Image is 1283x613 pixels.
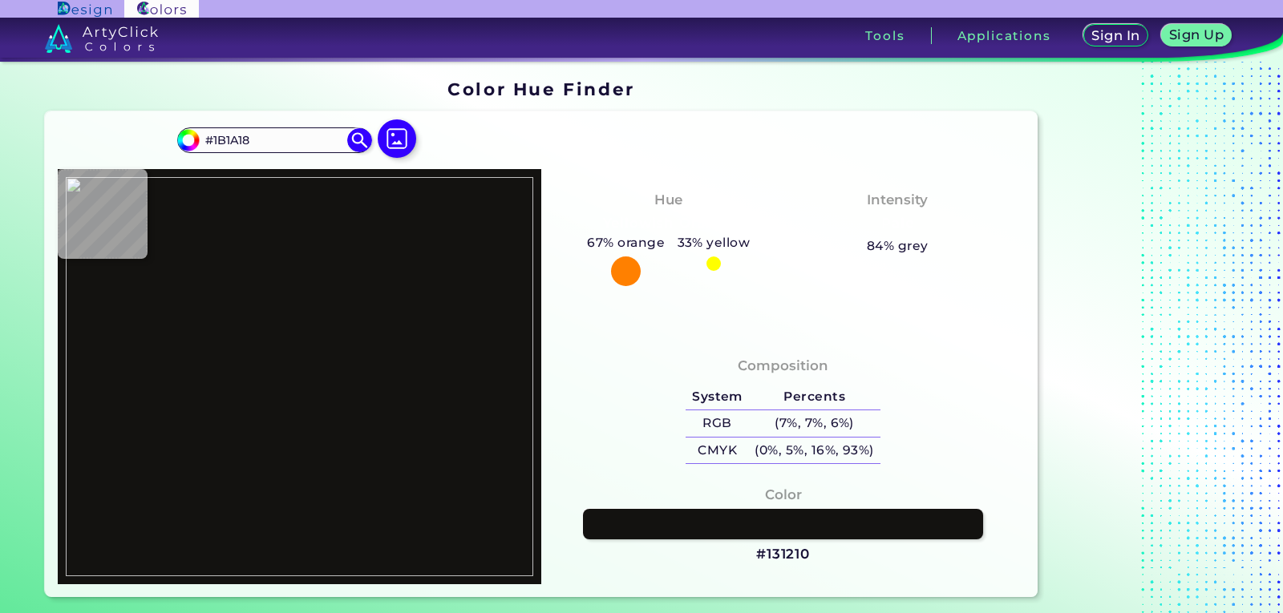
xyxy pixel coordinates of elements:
[957,30,1051,42] h3: Applications
[765,483,802,506] h4: Color
[1165,26,1228,46] a: Sign Up
[756,545,810,564] h3: #131210
[654,188,682,212] h4: Hue
[66,177,533,576] img: 44aa76c7-9759-4a1a-b867-2774e0a41869
[738,354,828,377] h4: Composition
[58,2,111,17] img: ArtyClick Design logo
[749,384,880,410] h5: Percents
[749,410,880,437] h5: (7%, 7%, 6%)
[1094,30,1138,42] h5: Sign In
[875,214,921,233] h3: Pale
[378,119,416,158] img: icon picture
[671,232,756,253] h5: 33% yellow
[686,384,748,410] h5: System
[45,24,158,53] img: logo_artyclick_colors_white.svg
[1044,74,1245,603] iframe: Advertisement
[867,236,929,256] h5: 84% grey
[865,30,905,42] h3: Tools
[1172,29,1221,41] h5: Sign Up
[200,129,349,151] input: type color..
[347,128,371,152] img: icon search
[749,438,880,464] h5: (0%, 5%, 16%, 93%)
[867,188,928,212] h4: Intensity
[686,410,748,437] h5: RGB
[686,438,748,464] h5: CMYK
[581,232,671,253] h5: 67% orange
[596,214,741,233] h3: Yellowish Orange
[1087,26,1146,46] a: Sign In
[447,77,634,101] h1: Color Hue Finder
